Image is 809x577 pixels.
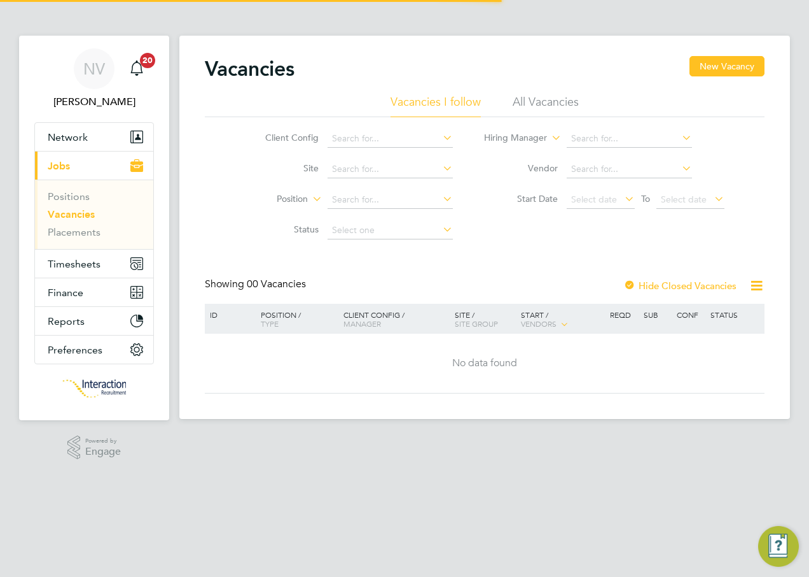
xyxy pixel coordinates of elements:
[640,304,674,325] div: Sub
[245,224,319,235] label: Status
[19,36,169,420] nav: Main navigation
[245,132,319,143] label: Client Config
[340,304,452,334] div: Client Config /
[661,194,707,205] span: Select date
[48,258,100,270] span: Timesheets
[67,436,121,460] a: Powered byEngage
[328,130,453,148] input: Search for...
[245,162,319,174] label: Site
[571,194,617,205] span: Select date
[48,190,90,203] a: Positions
[35,278,153,306] button: Finance
[391,94,481,117] li: Vacancies I follow
[513,94,579,117] li: All Vacancies
[48,344,102,356] span: Preferences
[34,377,154,397] a: Go to home page
[247,278,306,290] span: 00 Vacancies
[707,304,763,325] div: Status
[637,190,654,207] span: To
[623,280,736,292] label: Hide Closed Vacancies
[48,160,70,172] span: Jobs
[35,336,153,364] button: Preferences
[328,222,453,239] input: Select one
[35,250,153,278] button: Timesheets
[48,131,88,143] span: Network
[207,357,763,370] div: No data found
[518,304,607,336] div: Start /
[207,304,251,325] div: ID
[328,191,453,209] input: Search for...
[485,193,558,204] label: Start Date
[455,318,498,329] span: Site Group
[48,287,83,299] span: Finance
[83,61,105,77] span: NV
[343,318,381,329] span: Manager
[48,208,95,220] a: Vacancies
[474,132,547,145] label: Hiring Manager
[35,307,153,335] button: Reports
[567,130,692,148] input: Search for...
[35,152,153,180] button: Jobs
[48,226,100,238] a: Placements
[35,180,153,249] div: Jobs
[452,304,518,334] div: Site /
[328,160,453,178] input: Search for...
[62,377,126,397] img: interactionrecruitment-logo-retina.png
[758,526,799,567] button: Engage Resource Center
[85,446,121,457] span: Engage
[35,123,153,151] button: Network
[261,318,279,329] span: Type
[485,162,558,174] label: Vendor
[674,304,707,325] div: Conf
[251,304,340,334] div: Position /
[124,48,149,89] a: 20
[48,315,85,327] span: Reports
[607,304,640,325] div: Reqd
[85,436,121,446] span: Powered by
[205,278,308,291] div: Showing
[205,56,294,82] h2: Vacancies
[235,193,308,206] label: Position
[521,318,557,329] span: Vendors
[34,48,154,110] a: NV[PERSON_NAME]
[140,53,155,68] span: 20
[34,94,154,110] span: Nic Vidler
[567,160,692,178] input: Search for...
[689,56,764,76] button: New Vacancy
